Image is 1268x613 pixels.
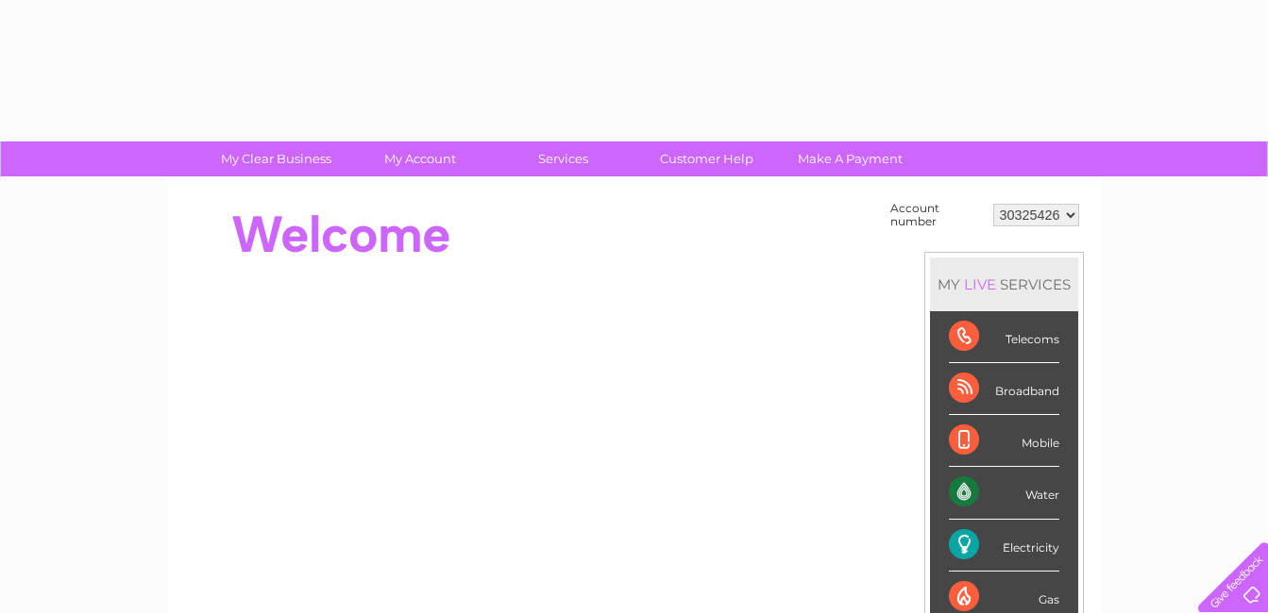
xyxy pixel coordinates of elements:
td: Account number [886,197,989,233]
div: MY SERVICES [930,257,1078,311]
a: My Account [342,141,498,176]
a: Customer Help [629,141,785,176]
div: LIVE [960,275,1000,293]
div: Water [949,467,1059,519]
a: My Clear Business [198,141,354,176]
a: Make A Payment [772,141,928,176]
div: Electricity [949,520,1059,572]
div: Broadband [949,363,1059,415]
div: Telecoms [949,311,1059,363]
a: Services [485,141,641,176]
div: Mobile [949,415,1059,467]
